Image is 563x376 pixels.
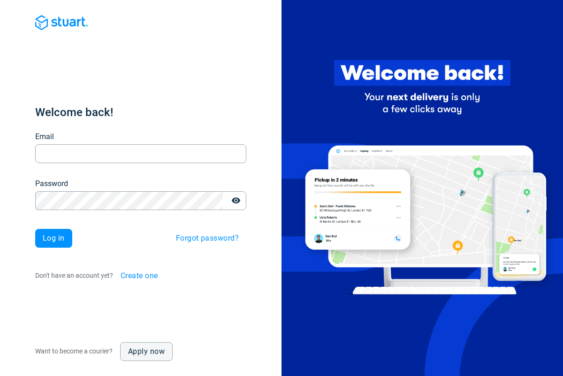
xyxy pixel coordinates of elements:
[113,266,166,285] button: Create one
[43,235,65,242] span: Log in
[35,15,88,30] img: Blue logo
[35,105,246,120] h1: Welcome back!
[176,235,239,242] span: Forgot password?
[121,272,158,280] span: Create one
[168,229,246,248] button: Forgot password?
[35,178,68,189] label: Password
[128,348,165,355] span: Apply now
[120,342,173,361] a: Apply now
[35,131,54,142] label: Email
[35,229,72,248] button: Log in
[35,347,113,355] span: Want to become a courier?
[35,272,113,279] span: Don't have an account yet?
